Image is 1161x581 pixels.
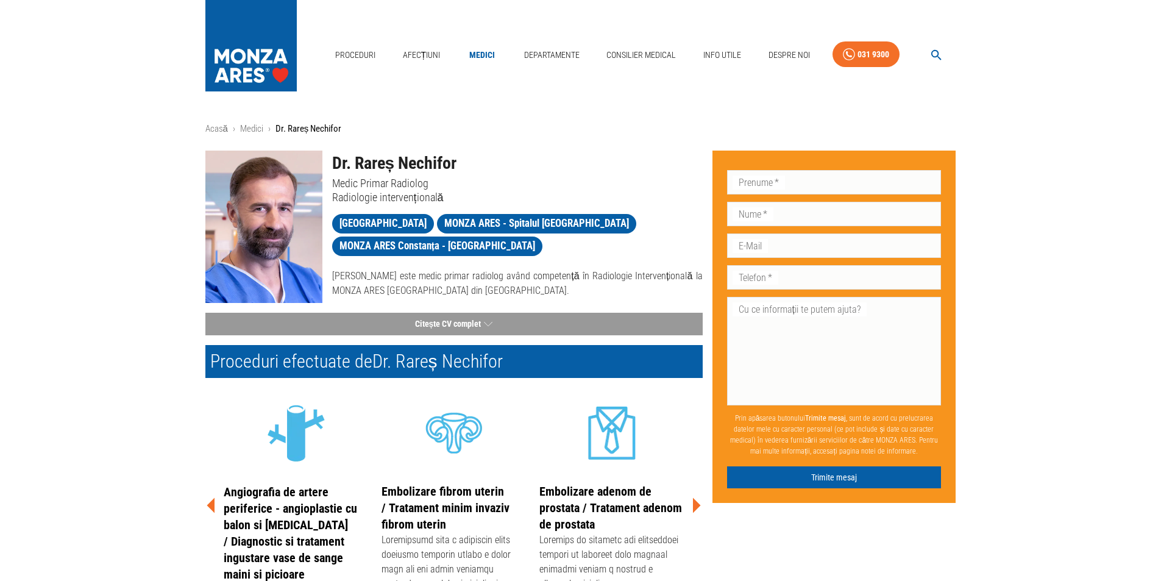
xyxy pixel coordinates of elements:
a: MONZA ARES - Spitalul [GEOGRAPHIC_DATA] [437,214,636,233]
h1: Dr. Rareș Nechifor [332,151,703,176]
p: Medic Primar Radiolog [332,176,703,190]
h2: Proceduri efectuate de Dr. Rareș Nechifor [205,345,703,378]
li: › [268,122,271,136]
a: Proceduri [330,43,380,68]
a: Medici [240,123,263,134]
button: Citește CV complet [205,313,703,335]
div: 031 9300 [857,47,889,62]
p: [PERSON_NAME] este medic primar radiolog având competență în Radiologie Intervențională la MONZA ... [332,269,703,298]
span: [GEOGRAPHIC_DATA] [332,216,434,231]
a: Medici [463,43,502,68]
a: Acasă [205,123,228,134]
p: Prin apăsarea butonului , sunt de acord cu prelucrarea datelor mele cu caracter personal (ce pot ... [727,408,942,462]
p: Radiologie intervențională [332,190,703,204]
button: Trimite mesaj [727,466,942,489]
a: Afecțiuni [398,43,446,68]
span: MONZA ARES - Spitalul [GEOGRAPHIC_DATA] [437,216,636,231]
li: › [233,122,235,136]
a: MONZA ARES Constanța - [GEOGRAPHIC_DATA] [332,237,543,256]
span: MONZA ARES Constanța - [GEOGRAPHIC_DATA] [332,238,543,254]
p: Dr. Rareș Nechifor [275,122,342,136]
a: 031 9300 [833,41,900,68]
a: Embolizare fibrom uterin / Tratament minim invaziv fibrom uterin [382,484,509,532]
nav: breadcrumb [205,122,956,136]
a: Departamente [519,43,584,68]
a: [GEOGRAPHIC_DATA] [332,214,434,233]
a: Embolizare adenom de prostata / Tratament adenom de prostata [539,484,682,532]
a: Info Utile [698,43,746,68]
img: Dr. Rareș Nechifor [205,151,322,303]
a: Despre Noi [764,43,815,68]
b: Trimite mesaj [805,414,846,422]
a: Consilier Medical [602,43,681,68]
